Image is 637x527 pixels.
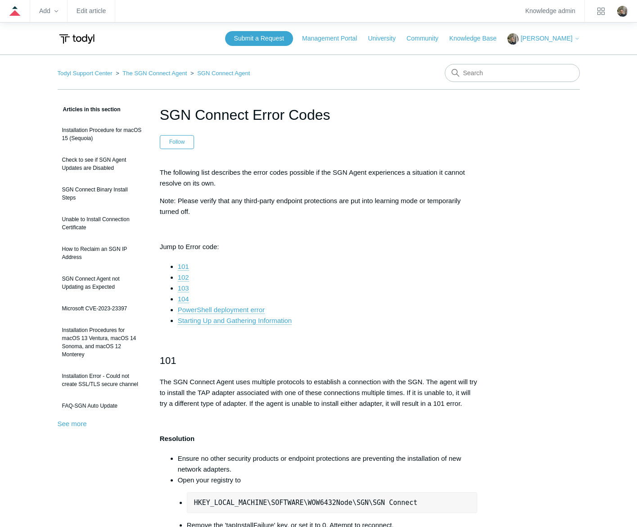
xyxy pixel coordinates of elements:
[507,33,579,45] button: [PERSON_NAME]
[617,6,628,17] img: user avatar
[58,368,146,393] a: Installation Error - Could not create SSL/TLS secure channel
[58,181,146,206] a: SGN Connect Binary Install Steps
[160,167,478,189] p: The following list describes the error codes possible if the SGN Agent experiences a situation it...
[189,70,250,77] li: SGN Connect Agent
[58,211,146,236] a: Unable to Install Connection Certificate
[302,34,366,43] a: Management Portal
[160,195,478,217] p: Note: Please verify that any third-party endpoint protections are put into learning mode or tempo...
[122,70,187,77] a: The SGN Connect Agent
[160,353,478,368] h2: 101
[58,31,96,47] img: Todyl Support Center Help Center home page
[39,9,58,14] zd-hc-trigger: Add
[178,273,189,282] a: 102
[160,377,478,409] p: The SGN Connect Agent uses multiple protocols to establish a connection with the SGN. The agent w...
[520,35,572,42] span: [PERSON_NAME]
[58,106,121,113] span: Articles in this section
[58,300,146,317] a: Microsoft CVE-2023-23397
[187,492,478,513] pre: HKEY_LOCAL_MACHINE\SOFTWARE\WOW6432Node\SGN\SGN Connect
[178,306,265,314] a: PowerShell deployment error
[77,9,106,14] a: Edit article
[449,34,506,43] a: Knowledge Base
[445,64,580,82] input: Search
[197,70,250,77] a: SGN Connect Agent
[58,270,146,295] a: SGN Connect Agent not Updating as Expected
[525,9,575,14] a: Knowledge admin
[58,420,87,427] a: See more
[178,284,189,292] a: 103
[178,317,292,325] a: Starting Up and Gathering Information
[225,31,293,46] a: Submit a Request
[58,70,113,77] a: Todyl Support Center
[178,295,189,303] a: 104
[368,34,404,43] a: University
[58,70,114,77] li: Todyl Support Center
[160,104,478,126] h1: SGN Connect Error Codes
[160,241,478,252] p: Jump to Error code:
[58,397,146,414] a: FAQ-SGN Auto Update
[58,122,146,147] a: Installation Procedure for macOS 15 (Sequoia)
[178,263,189,271] a: 101
[178,453,478,475] li: Ensure no other security products or endpoint protections are preventing the installation of new ...
[160,135,194,149] button: Follow Article
[58,241,146,266] a: How to Reclaim an SGN IP Address
[617,6,628,17] zd-hc-trigger: Click your profile icon to open the profile menu
[114,70,189,77] li: The SGN Connect Agent
[58,322,146,363] a: Installation Procedures for macOS 13 Ventura, macOS 14 Sonoma, and macOS 12 Monterey
[58,151,146,177] a: Check to see if SGN Agent Updates are Disabled
[407,34,447,43] a: Community
[160,435,195,442] strong: Resolution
